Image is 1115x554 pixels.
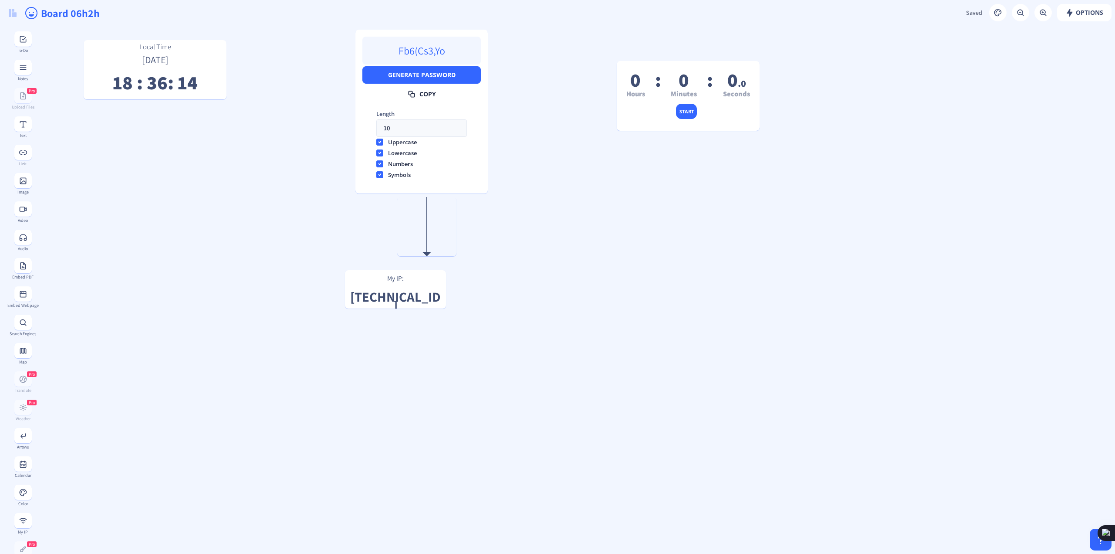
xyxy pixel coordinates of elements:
[84,78,226,92] p: 18 : 36
[29,541,35,547] span: Pro
[1065,9,1103,16] span: Options
[679,67,689,92] span: 0
[168,70,198,95] span: : 14
[7,76,39,81] div: Notes
[362,66,481,84] button: Generate Password
[7,331,39,336] div: Search Engines
[655,75,661,99] span: :
[383,148,417,158] span: lowercase
[7,48,39,53] div: To-Do
[24,6,38,20] ion-icon: happy outline
[383,137,417,147] span: uppercase
[7,360,39,364] div: Map
[349,291,442,299] p: [TECHNICAL_ID]
[383,159,413,169] span: numbers
[7,501,39,506] div: Color
[139,42,171,51] span: Local Time
[29,400,35,405] span: Pro
[362,85,481,103] button: Copy
[7,275,39,279] div: Embed PDF
[1057,4,1112,21] button: Options
[29,88,35,94] span: Pro
[7,473,39,478] div: Calendar
[7,445,39,449] div: Arrows
[7,530,39,534] div: My IP
[630,67,641,92] span: 0
[383,170,411,180] span: symbols
[29,371,35,377] span: Pro
[727,67,746,92] span: 0
[7,303,39,308] div: Embed Webpage
[707,75,713,99] span: :
[84,55,226,60] p: [DATE]
[376,110,467,118] label: length
[7,190,39,194] div: Image
[676,104,697,119] button: start
[345,274,446,282] p: My IP:
[362,37,481,65] p: Fb6(Cs3,Yo
[7,218,39,223] div: Video
[9,9,17,17] img: logo.svg
[7,246,39,251] div: Audio
[7,133,39,138] div: Text
[966,9,982,17] span: Saved
[7,161,39,166] div: Link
